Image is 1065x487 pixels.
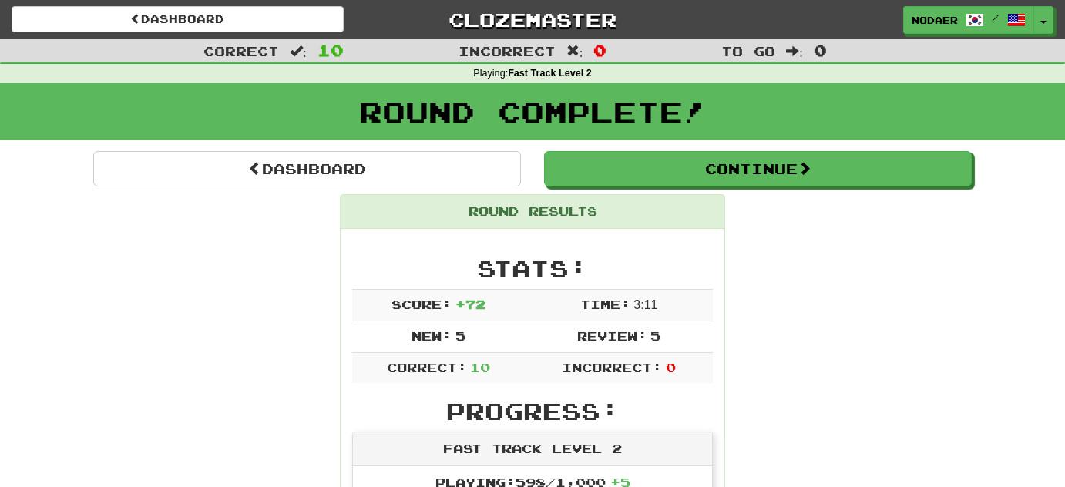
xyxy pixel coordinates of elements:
[93,151,521,186] a: Dashboard
[912,13,958,27] span: nodaer
[387,360,467,374] span: Correct:
[290,45,307,58] span: :
[580,297,630,311] span: Time:
[12,6,344,32] a: Dashboard
[455,328,465,343] span: 5
[470,360,490,374] span: 10
[412,328,452,343] span: New:
[352,398,713,424] h2: Progress:
[903,6,1034,34] a: nodaer /
[577,328,647,343] span: Review:
[666,360,676,374] span: 0
[992,12,999,23] span: /
[650,328,660,343] span: 5
[353,432,712,466] div: Fast Track Level 2
[721,43,775,59] span: To go
[341,195,724,229] div: Round Results
[508,68,592,79] strong: Fast Track Level 2
[566,45,583,58] span: :
[814,41,827,59] span: 0
[5,96,1060,127] h1: Round Complete!
[367,6,699,33] a: Clozemaster
[459,43,556,59] span: Incorrect
[633,298,657,311] span: 3 : 11
[544,151,972,186] button: Continue
[562,360,662,374] span: Incorrect:
[593,41,606,59] span: 0
[203,43,279,59] span: Correct
[391,297,452,311] span: Score:
[786,45,803,58] span: :
[455,297,485,311] span: + 72
[317,41,344,59] span: 10
[352,256,713,281] h2: Stats:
